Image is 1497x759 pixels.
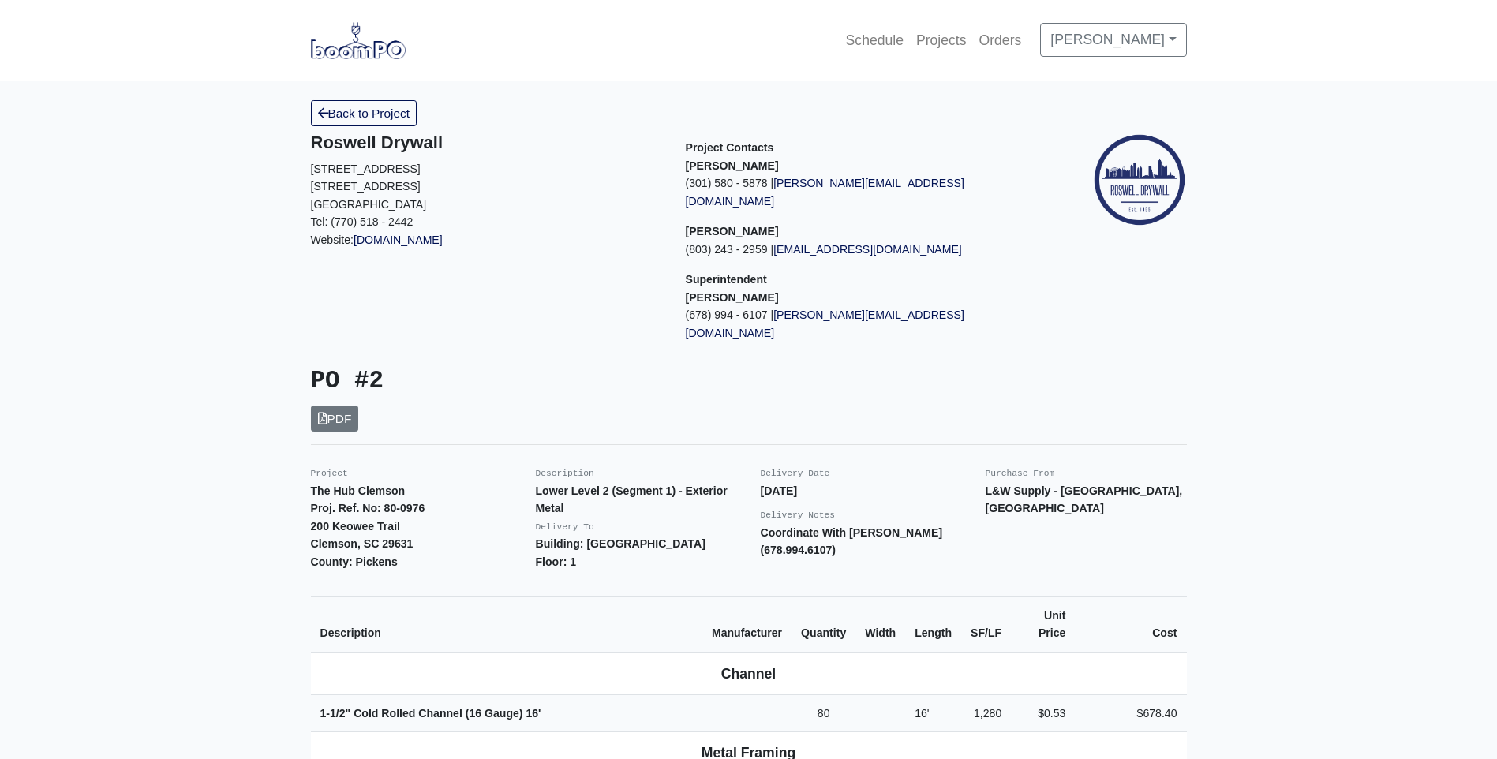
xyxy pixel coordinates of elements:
th: SF/LF [961,596,1011,652]
strong: [PERSON_NAME] [686,291,779,304]
td: $678.40 [1075,694,1186,732]
strong: Building: [GEOGRAPHIC_DATA] [536,537,705,550]
p: (803) 243 - 2959 | [686,241,1037,259]
a: Orders [973,23,1028,58]
p: [STREET_ADDRESS] [311,178,662,196]
strong: [PERSON_NAME] [686,159,779,172]
a: [DOMAIN_NAME] [354,234,443,246]
strong: Floor: 1 [536,555,577,568]
th: Unit Price [1011,596,1075,652]
a: Schedule [840,23,910,58]
a: [PERSON_NAME] [1040,23,1186,56]
td: $0.53 [1011,694,1075,732]
a: PDF [311,406,359,432]
th: Description [311,596,702,652]
strong: County: Pickens [311,555,398,568]
strong: The Hub Clemson [311,484,406,497]
p: Tel: (770) 518 - 2442 [311,213,662,231]
strong: Coordinate With [PERSON_NAME] (678.994.6107) [761,526,943,557]
th: Quantity [792,596,855,652]
div: Website: [311,133,662,249]
span: 16' [915,707,929,720]
small: Delivery To [536,522,594,532]
p: (678) 994 - 6107 | [686,306,1037,342]
th: Cost [1075,596,1186,652]
img: boomPO [311,22,406,58]
small: Project [311,469,348,478]
small: Delivery Date [761,469,830,478]
strong: Proj. Ref. No: 80-0976 [311,502,425,514]
small: Delivery Notes [761,510,836,520]
strong: 200 Keowee Trail [311,520,400,533]
p: (301) 580 - 5878 | [686,174,1037,210]
a: Back to Project [311,100,417,126]
th: Length [905,596,961,652]
h3: PO #2 [311,367,737,396]
strong: [DATE] [761,484,798,497]
span: Project Contacts [686,141,774,154]
a: Projects [910,23,973,58]
h5: Roswell Drywall [311,133,662,153]
th: Manufacturer [702,596,792,652]
small: Description [536,469,594,478]
p: [GEOGRAPHIC_DATA] [311,196,662,214]
p: L&W Supply - [GEOGRAPHIC_DATA], [GEOGRAPHIC_DATA] [986,482,1187,518]
td: 80 [792,694,855,732]
strong: Lower Level 2 (Segment 1) - Exterior Metal [536,484,728,515]
p: [STREET_ADDRESS] [311,160,662,178]
strong: [PERSON_NAME] [686,225,779,237]
th: Width [855,596,905,652]
a: [PERSON_NAME][EMAIL_ADDRESS][DOMAIN_NAME] [686,177,964,208]
td: 1,280 [961,694,1011,732]
a: [PERSON_NAME][EMAIL_ADDRESS][DOMAIN_NAME] [686,308,964,339]
strong: 1-1/2" Cold Rolled Channel (16 Gauge) [320,707,541,720]
b: Channel [721,666,776,682]
span: 16' [526,707,541,720]
span: Superintendent [686,273,767,286]
a: [EMAIL_ADDRESS][DOMAIN_NAME] [773,243,962,256]
strong: Clemson, SC 29631 [311,537,414,550]
small: Purchase From [986,469,1055,478]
